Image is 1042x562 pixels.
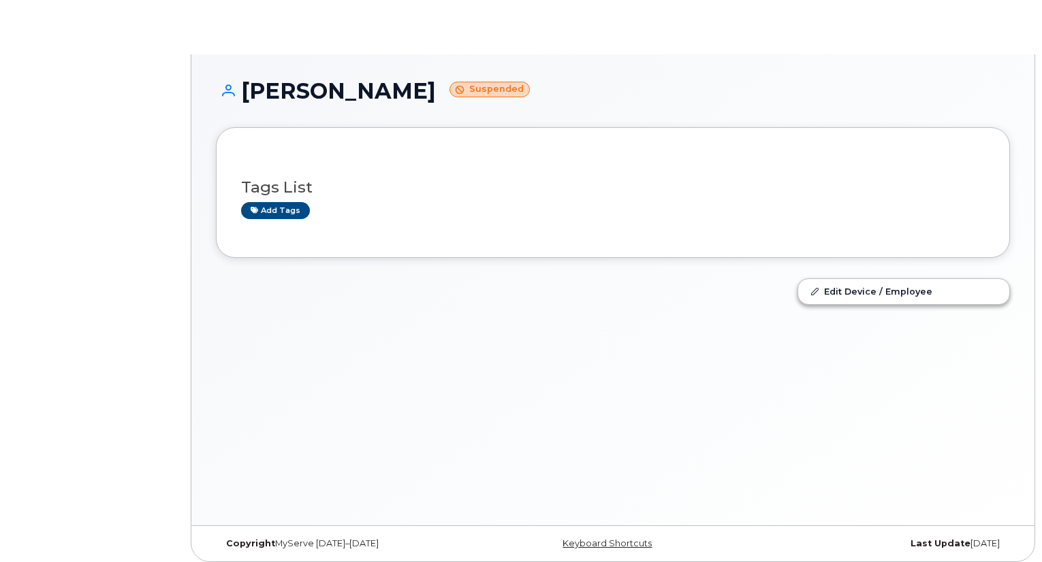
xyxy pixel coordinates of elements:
[241,179,985,196] h3: Tags List
[798,279,1009,303] a: Edit Device / Employee
[241,202,310,219] a: Add tags
[226,538,275,548] strong: Copyright
[216,538,481,549] div: MyServe [DATE]–[DATE]
[911,538,970,548] strong: Last Update
[563,538,652,548] a: Keyboard Shortcuts
[216,79,1010,103] h1: [PERSON_NAME]
[745,538,1010,549] div: [DATE]
[449,82,530,97] small: Suspended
